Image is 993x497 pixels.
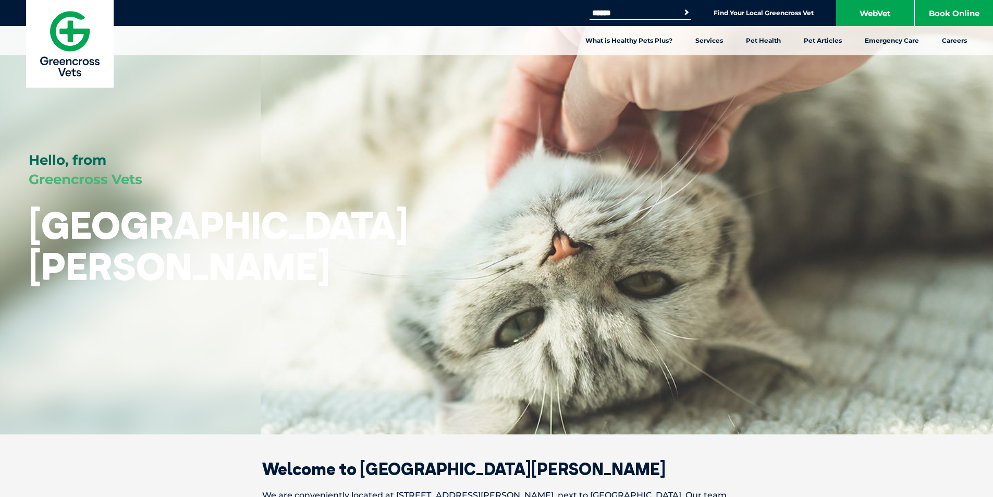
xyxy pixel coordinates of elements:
[29,152,106,168] span: Hello, from
[681,7,692,18] button: Search
[29,204,408,287] h1: [GEOGRAPHIC_DATA][PERSON_NAME]
[930,26,978,55] a: Careers
[853,26,930,55] a: Emergency Care
[574,26,684,55] a: What is Healthy Pets Plus?
[684,26,734,55] a: Services
[29,171,142,188] span: Greencross Vets
[734,26,792,55] a: Pet Health
[792,26,853,55] a: Pet Articles
[226,460,768,477] h2: Welcome to [GEOGRAPHIC_DATA][PERSON_NAME]
[714,9,814,17] a: Find Your Local Greencross Vet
